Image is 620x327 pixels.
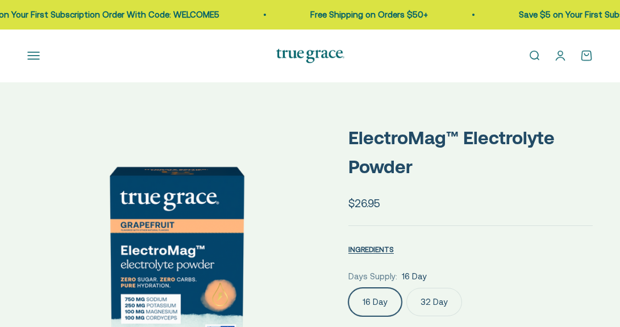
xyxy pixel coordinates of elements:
sale-price: $26.95 [348,195,380,212]
legend: Days Supply: [348,270,397,283]
span: INGREDIENTS [348,245,394,254]
button: INGREDIENTS [348,242,394,256]
span: 16 Day [402,270,427,283]
p: ElectroMag™ Electrolyte Powder [348,123,593,181]
a: Free Shipping on Orders $50+ [310,10,428,19]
